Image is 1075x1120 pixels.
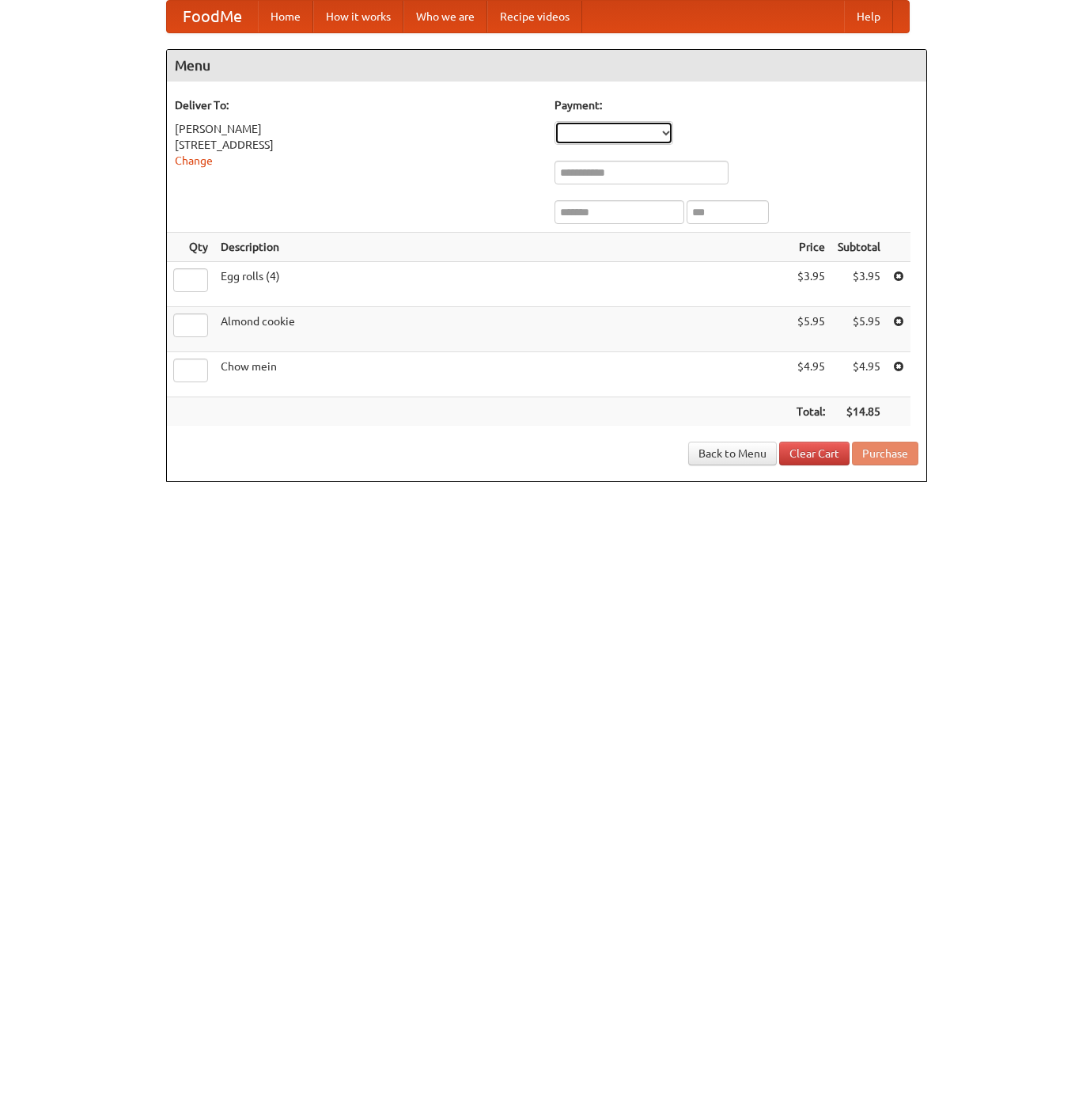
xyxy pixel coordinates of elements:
a: Back to Menu [688,442,777,465]
td: $4.95 [790,352,831,397]
td: Chow mein [214,352,790,397]
th: Description [214,233,790,262]
td: $4.95 [831,352,887,397]
td: Almond cookie [214,307,790,352]
th: Subtotal [831,233,887,262]
a: Recipe videos [487,1,582,32]
a: Help [844,1,893,32]
th: Qty [167,233,214,262]
a: Change [175,154,213,167]
div: [STREET_ADDRESS] [175,137,539,153]
th: Total: [790,397,831,427]
td: $5.95 [831,307,887,352]
td: $5.95 [790,307,831,352]
td: $3.95 [831,262,887,307]
td: Egg rolls (4) [214,262,790,307]
a: How it works [313,1,403,32]
h5: Deliver To: [175,97,539,113]
a: Home [258,1,313,32]
h5: Payment: [555,97,918,113]
th: Price [790,233,831,262]
td: $3.95 [790,262,831,307]
button: Purchase [852,442,918,465]
h4: Menu [167,50,926,82]
a: Clear Cart [779,442,850,465]
div: [PERSON_NAME] [175,121,539,137]
a: FoodMe [167,1,258,32]
a: Who we are [403,1,487,32]
th: $14.85 [831,397,887,427]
